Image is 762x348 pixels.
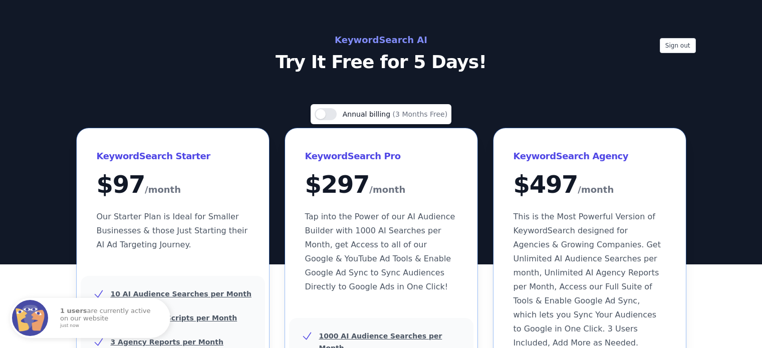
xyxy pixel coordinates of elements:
[660,38,696,53] button: Sign out
[578,182,614,198] span: /month
[514,212,661,347] span: This is the Most Powerful Version of KeywordSearch designed for Agencies & Growing Companies. Get...
[97,172,249,198] div: $ 97
[97,148,249,164] h3: KeywordSearch Starter
[12,300,48,336] img: Fomo
[157,52,606,72] p: Try It Free for 5 Days!
[343,110,393,118] span: Annual billing
[111,314,237,322] u: 5 YouTube Ad Scripts per Month
[514,172,666,198] div: $ 497
[369,182,405,198] span: /month
[111,290,251,298] u: 10 AI Audience Searches per Month
[393,110,448,118] span: (3 Months Free)
[514,148,666,164] h3: KeywordSearch Agency
[145,182,181,198] span: /month
[111,338,223,346] u: 3 Agency Reports per Month
[157,32,606,48] h2: KeywordSearch AI
[97,212,248,249] span: Our Starter Plan is Ideal for Smaller Businesses & those Just Starting their AI Ad Targeting Jour...
[305,148,457,164] h3: KeywordSearch Pro
[60,323,157,328] small: just now
[60,307,160,328] p: are currently active on our website
[60,307,87,314] strong: 1 users
[305,172,457,198] div: $ 297
[305,212,455,291] span: Tap into the Power of our AI Audience Builder with 1000 AI Searches per Month, get Access to all ...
